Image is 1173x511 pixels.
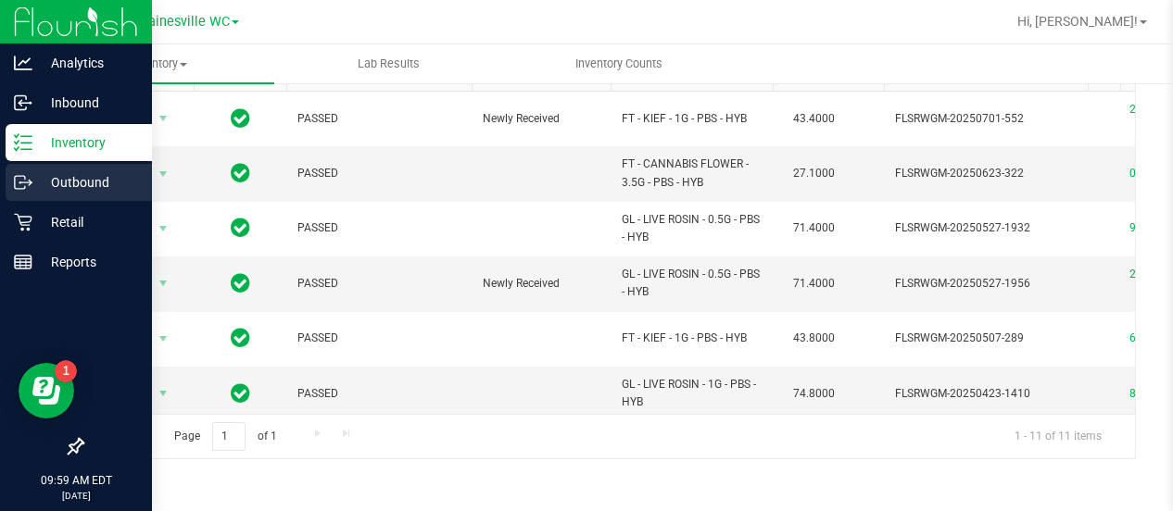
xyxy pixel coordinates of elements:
[297,219,460,237] span: PASSED
[274,44,504,83] a: Lab Results
[14,133,32,152] inline-svg: Inventory
[231,215,250,241] span: In Sync
[483,275,599,293] span: Newly Received
[14,93,32,112] inline-svg: Inbound
[784,325,844,352] span: 43.8000
[55,360,77,382] iframe: Resource center unread badge
[333,56,445,72] span: Lab Results
[152,106,175,131] span: select
[622,266,762,301] span: GL - LIVE ROSIN - 0.5G - PBS - HYB
[44,56,274,72] span: Inventory
[622,156,762,191] span: FT - CANNABIS FLOWER - 3.5G - PBS - HYB
[483,110,599,128] span: Newly Received
[44,44,274,83] a: Inventory
[152,161,175,187] span: select
[895,385,1077,403] span: FLSRWGM-20250423-1410
[231,106,250,131] span: In Sync
[622,376,762,411] span: GL - LIVE ROSIN - 1G - PBS - HYB
[622,211,762,246] span: GL - LIVE ROSIN - 0.5G - PBS - HYB
[895,219,1077,237] span: FLSRWGM-20250527-1932
[32,52,144,74] p: Analytics
[895,275,1077,293] span: FLSRWGM-20250527-1956
[231,270,250,296] span: In Sync
[622,110,762,128] span: FT - KIEF - 1G - PBS - HYB
[19,363,74,418] iframe: Resource center
[231,380,250,406] span: In Sync
[550,56,687,72] span: Inventory Counts
[297,110,460,128] span: PASSED
[231,160,250,186] span: In Sync
[212,422,246,451] input: 1
[14,213,32,231] inline-svg: Retail
[622,330,762,347] span: FT - KIEF - 1G - PBS - HYB
[784,160,844,187] span: 27.1000
[784,106,844,132] span: 43.4000
[297,385,460,403] span: PASSED
[895,165,1077,182] span: FLSRWGM-20250623-322
[504,44,734,83] a: Inventory Counts
[784,380,844,407] span: 74.8000
[297,165,460,182] span: PASSED
[14,54,32,72] inline-svg: Analytics
[8,472,144,489] p: 09:59 AM EDT
[32,211,144,233] p: Retail
[297,330,460,347] span: PASSED
[1017,14,1138,29] span: Hi, [PERSON_NAME]!
[152,216,175,242] span: select
[152,270,175,296] span: select
[895,110,1077,128] span: FLSRWGM-20250701-552
[895,330,1077,347] span: FLSRWGM-20250507-289
[139,14,230,30] span: Gainesville WC
[32,92,144,114] p: Inbound
[231,325,250,351] span: In Sync
[158,422,292,451] span: Page of 1
[152,326,175,352] span: select
[8,489,144,503] p: [DATE]
[152,380,175,406] span: select
[297,275,460,293] span: PASSED
[32,251,144,273] p: Reports
[1000,422,1116,450] span: 1 - 11 of 11 items
[32,171,144,193] p: Outbound
[14,253,32,271] inline-svg: Reports
[32,131,144,154] p: Inventory
[14,173,32,192] inline-svg: Outbound
[784,270,844,297] span: 71.4000
[784,215,844,242] span: 71.4000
